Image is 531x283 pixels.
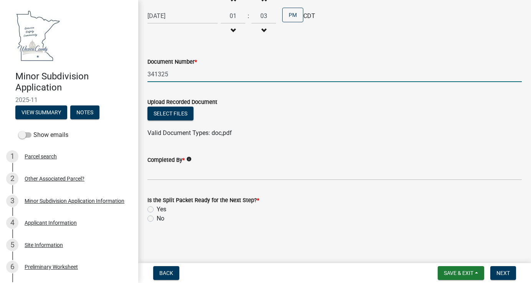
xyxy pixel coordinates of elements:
span: Next [496,270,510,276]
div: : [245,12,251,21]
button: Save & Exit [438,266,484,280]
input: Hours [221,8,245,24]
button: Back [153,266,179,280]
wm-modal-confirm: Notes [70,110,99,116]
i: info [186,156,192,162]
label: Completed By [147,158,185,163]
label: Show emails [18,130,68,140]
label: Document Number [147,59,197,65]
div: 5 [6,239,18,251]
div: 3 [6,195,18,207]
div: 4 [6,217,18,229]
button: Notes [70,105,99,119]
span: Back [159,270,173,276]
div: Site Information [25,242,63,248]
label: Upload Recorded Document [147,100,217,105]
div: 1 [6,150,18,163]
label: Yes [157,205,166,214]
div: Minor Subdivision Application Information [25,198,124,204]
h4: Minor Subdivision Application [15,71,132,93]
input: mm/dd/yyyy [147,8,218,24]
button: PM [282,8,303,22]
button: Next [490,266,516,280]
button: View Summary [15,105,67,119]
label: No [157,214,164,223]
div: Applicant Information [25,220,77,225]
img: Waseca County, Minnesota [15,8,61,63]
div: Parcel search [25,154,57,159]
div: Other Associated Parcel? [25,176,84,181]
wm-modal-confirm: Summary [15,110,67,116]
span: 2025-11 [15,96,123,104]
label: Is the Split Packet Ready for the Next Step? [147,198,259,203]
button: Select files [147,107,194,120]
span: Valid Document Types: doc,pdf [147,129,232,137]
span: CDT [303,12,315,21]
div: 6 [6,261,18,273]
div: Preliminary Worksheet [25,264,78,270]
span: Save & Exit [444,270,473,276]
div: 2 [6,173,18,185]
input: Minutes [251,8,276,24]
